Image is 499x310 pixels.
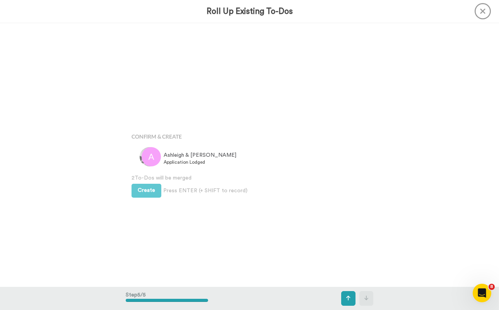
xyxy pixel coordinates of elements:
[138,188,155,193] span: Create
[140,147,159,166] img: 3b2cdbf4-673d-4032-a2b2-4cc234b4f51c.jpg
[164,151,236,159] span: Ashleigh & [PERSON_NAME]
[132,174,367,182] span: 2 To-Dos will be merged
[207,7,293,16] h3: Roll Up Existing To-Dos
[142,147,161,166] img: avatar
[132,134,367,139] h4: Confirm & Create
[163,187,248,195] span: Press ENTER (+ SHIFT to record)
[132,184,161,198] button: Create
[473,284,491,302] iframe: Intercom live chat
[164,159,236,165] span: Application Lodged
[489,284,495,290] span: 8
[126,287,208,310] div: Step 5 / 5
